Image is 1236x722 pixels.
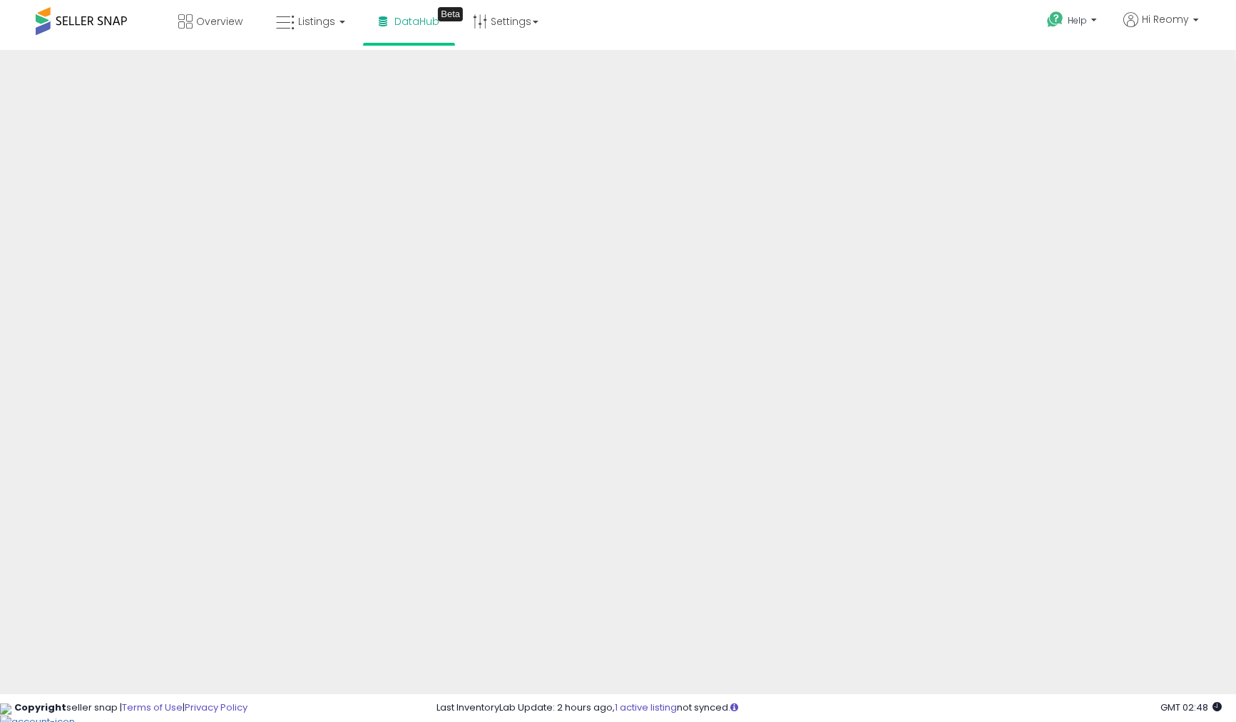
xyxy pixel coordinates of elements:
[438,7,463,21] div: Tooltip anchor
[1046,11,1064,29] i: Get Help
[1142,12,1189,26] span: Hi Reomy
[1123,12,1199,44] a: Hi Reomy
[298,14,335,29] span: Listings
[196,14,242,29] span: Overview
[1068,14,1087,26] span: Help
[394,14,439,29] span: DataHub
